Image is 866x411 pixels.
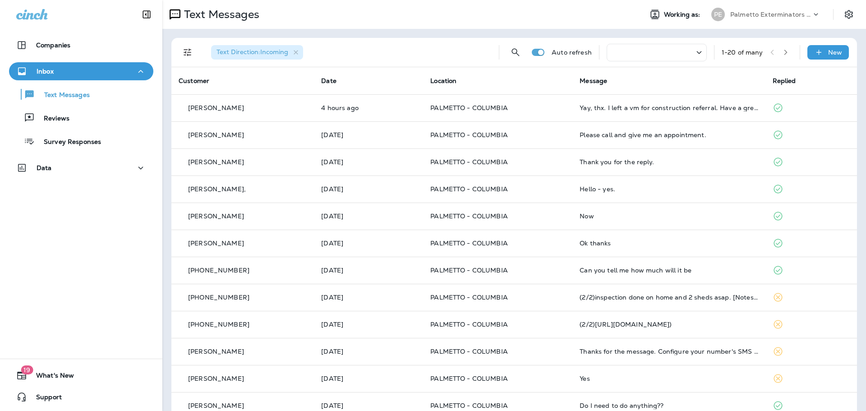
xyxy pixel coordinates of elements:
p: Sep 16, 2025 09:51 AM [321,321,416,328]
span: PALMETTO - COLUMBIA [430,131,508,139]
p: Sep 18, 2025 06:40 PM [321,212,416,220]
div: 1 - 20 of many [722,49,763,56]
button: Settings [841,6,857,23]
p: [PERSON_NAME] [188,131,244,139]
p: Data [37,164,52,171]
div: Thanks for the message. Configure your number's SMS URL to change this message.Reply HELP for hel... [580,348,758,355]
div: Please call and give me an appointment. [580,131,758,139]
p: [PERSON_NAME] [188,402,244,409]
button: 19What's New [9,366,153,384]
p: [PERSON_NAME] [188,212,244,220]
button: Data [9,159,153,177]
p: Sep 19, 2025 10:23 AM [321,158,416,166]
span: Text Direction : Incoming [216,48,288,56]
span: What's New [27,372,74,383]
span: PALMETTO - COLUMBIA [430,402,508,410]
div: Do I need to do anything?? [580,402,758,409]
p: Sep 18, 2025 01:41 PM [321,240,416,247]
span: 19 [21,365,33,374]
p: Sep 22, 2025 11:05 AM [321,104,416,111]
div: PE [711,8,725,21]
p: [PERSON_NAME], [188,185,246,193]
span: PALMETTO - COLUMBIA [430,158,508,166]
p: Text Messages [35,91,90,100]
span: PALMETTO - COLUMBIA [430,185,508,193]
button: Search Messages [507,43,525,61]
span: Customer [179,77,209,85]
div: Ok thanks [580,240,758,247]
span: Support [27,393,62,404]
span: PALMETTO - COLUMBIA [430,212,508,220]
p: Text Messages [180,8,259,21]
span: Message [580,77,607,85]
span: PALMETTO - COLUMBIA [430,239,508,247]
span: PALMETTO - COLUMBIA [430,347,508,356]
p: Reviews [35,115,69,123]
p: Auto refresh [552,49,592,56]
div: Thank you for the reply. [580,158,758,166]
button: Inbox [9,62,153,80]
p: [PERSON_NAME] [188,158,244,166]
div: Yay, thx. I left a vm for construction referral. Have a great day. [580,104,758,111]
p: Sep 9, 2025 02:55 PM [321,348,416,355]
p: Sep 17, 2025 12:44 PM [321,294,416,301]
span: Replied [773,77,796,85]
p: New [828,49,842,56]
div: Text Direction:Incoming [211,45,303,60]
p: Sep 9, 2025 01:04 PM [321,402,416,409]
span: PALMETTO - COLUMBIA [430,320,508,328]
p: Inbox [37,68,54,75]
div: Yes [580,375,758,382]
p: Palmetto Exterminators LLC [730,11,811,18]
p: [PHONE_NUMBER] [188,321,249,328]
span: PALMETTO - COLUMBIA [430,293,508,301]
span: PALMETTO - COLUMBIA [430,374,508,383]
p: [PERSON_NAME] [188,348,244,355]
p: Sep 20, 2025 12:41 PM [321,131,416,139]
p: Companies [36,42,70,49]
p: [PHONE_NUMBER] [188,267,249,274]
button: Filters [179,43,197,61]
div: Hello - yes. [580,185,758,193]
p: Survey Responses [35,138,101,147]
button: Collapse Sidebar [134,5,159,23]
span: PALMETTO - COLUMBIA [430,266,508,274]
p: [PERSON_NAME] [188,104,244,111]
span: PALMETTO - COLUMBIA [430,104,508,112]
div: Now [580,212,758,220]
button: Text Messages [9,85,153,104]
button: Survey Responses [9,132,153,151]
p: Sep 9, 2025 01:08 PM [321,375,416,382]
button: Companies [9,36,153,54]
span: Working as: [664,11,702,18]
span: Location [430,77,456,85]
p: [PERSON_NAME] [188,240,244,247]
span: Date [321,77,336,85]
button: Support [9,388,153,406]
div: (2/2)https://g.co/homeservices/f9G6W) [580,321,758,328]
p: [PERSON_NAME] [188,375,244,382]
p: Sep 19, 2025 08:26 AM [321,185,416,193]
p: [PHONE_NUMBER] [188,294,249,301]
div: (2/2)inspection done on home and 2 sheds asap. [Notes from LSA: (1) This customer has requested a... [580,294,758,301]
div: Can you tell me how much will it be [580,267,758,274]
button: Reviews [9,108,153,127]
p: Sep 18, 2025 11:09 AM [321,267,416,274]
